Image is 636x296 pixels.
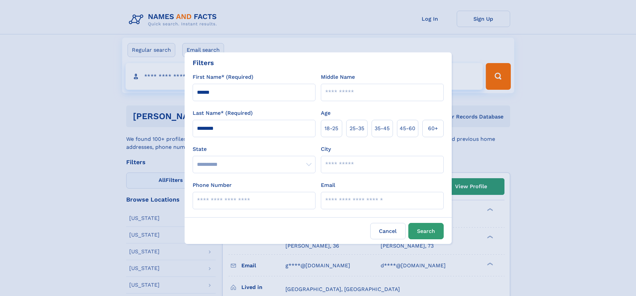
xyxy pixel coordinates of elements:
[193,145,315,153] label: State
[321,145,331,153] label: City
[325,124,338,132] span: 18‑25
[321,109,331,117] label: Age
[400,124,415,132] span: 45‑60
[193,58,214,68] div: Filters
[370,223,406,239] label: Cancel
[193,109,253,117] label: Last Name* (Required)
[350,124,364,132] span: 25‑35
[193,181,232,189] label: Phone Number
[321,181,335,189] label: Email
[193,73,253,81] label: First Name* (Required)
[375,124,390,132] span: 35‑45
[408,223,444,239] button: Search
[321,73,355,81] label: Middle Name
[428,124,438,132] span: 60+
